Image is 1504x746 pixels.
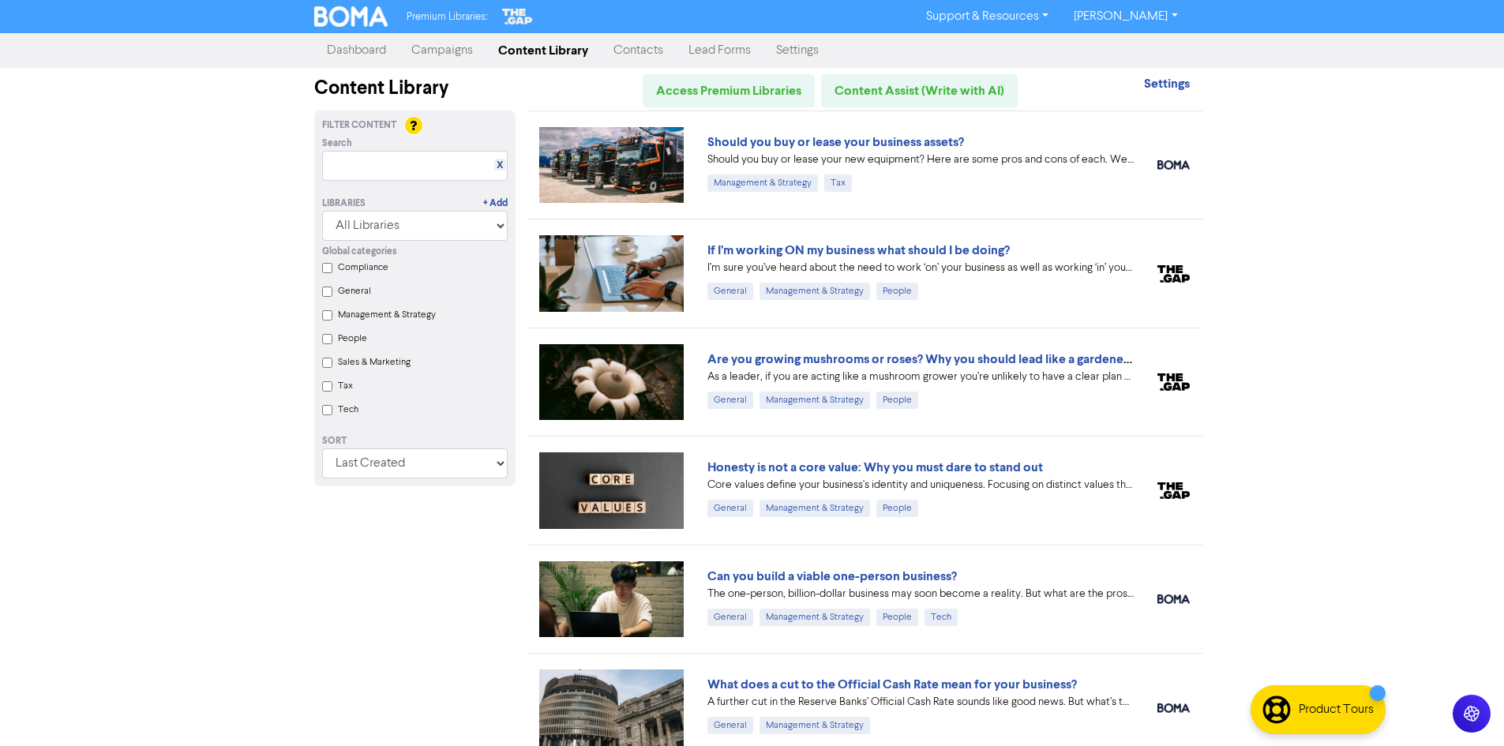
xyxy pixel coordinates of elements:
img: thegap [1157,373,1190,391]
img: boma [1157,594,1190,604]
span: Search [322,137,352,151]
div: Tax [824,174,852,192]
div: As a leader, if you are acting like a mushroom grower you’re unlikely to have a clear plan yourse... [707,369,1134,385]
a: Honesty is not a core value: Why you must dare to stand out [707,459,1043,475]
div: Content Library [314,74,516,103]
div: General [707,609,753,626]
a: Contacts [601,35,676,66]
a: If I’m working ON my business what should I be doing? [707,242,1010,258]
div: Management & Strategy [760,609,870,626]
div: The one-person, billion-dollar business may soon become a reality. But what are the pros and cons... [707,586,1134,602]
img: thegap [1157,482,1190,500]
a: Support & Resources [913,4,1061,29]
img: The Gap [500,6,534,27]
div: Management & Strategy [707,174,818,192]
span: Premium Libraries: [407,12,487,22]
div: Management & Strategy [760,717,870,734]
a: What does a cut to the Official Cash Rate mean for your business? [707,677,1077,692]
div: General [707,283,753,300]
div: Core values define your business's identity and uniqueness. Focusing on distinct values that refl... [707,477,1134,493]
img: thegap [1157,265,1190,283]
a: Content Library [486,35,601,66]
label: Tech [338,403,358,417]
div: People [876,392,918,409]
a: Settings [763,35,831,66]
img: boma [1157,703,1190,713]
div: Should you buy or lease your new equipment? Here are some pros and cons of each. We also can revi... [707,152,1134,168]
div: General [707,500,753,517]
div: A further cut in the Reserve Banks’ Official Cash Rate sounds like good news. But what’s the real... [707,694,1134,710]
div: People [876,283,918,300]
div: General [707,717,753,734]
a: Should you buy or lease your business assets? [707,134,964,150]
label: People [338,332,367,346]
img: BOMA Logo [314,6,388,27]
img: boma_accounting [1157,160,1190,170]
div: Libraries [322,197,366,211]
div: People [876,609,918,626]
label: Tax [338,379,353,393]
a: Lead Forms [676,35,763,66]
a: + Add [483,197,508,211]
iframe: Chat Widget [1425,670,1504,746]
div: Filter Content [322,118,508,133]
div: Global categories [322,245,508,259]
a: Are you growing mushrooms or roses? Why you should lead like a gardener, not a grower [707,351,1206,367]
label: Sales & Marketing [338,355,411,369]
label: Management & Strategy [338,308,436,322]
a: Campaigns [399,35,486,66]
div: People [876,500,918,517]
a: Access Premium Libraries [643,74,815,107]
div: Management & Strategy [760,283,870,300]
a: X [497,159,503,171]
label: Compliance [338,261,388,275]
div: General [707,392,753,409]
div: I’m sure you’ve heard about the need to work ‘on’ your business as well as working ‘in’ your busi... [707,260,1134,276]
label: General [338,284,371,298]
a: [PERSON_NAME] [1061,4,1190,29]
a: Can you build a viable one-person business? [707,568,957,584]
div: Management & Strategy [760,392,870,409]
div: Management & Strategy [760,500,870,517]
div: Tech [925,609,958,626]
div: Sort [322,434,508,448]
a: Settings [1144,78,1190,91]
a: Content Assist (Write with AI) [821,74,1018,107]
strong: Settings [1144,76,1190,92]
a: Dashboard [314,35,399,66]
